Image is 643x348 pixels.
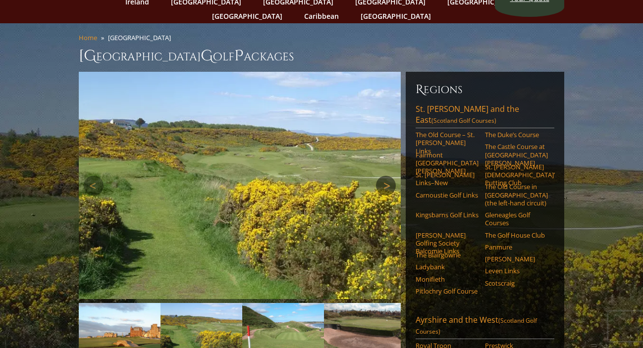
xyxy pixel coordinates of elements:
[416,131,479,155] a: The Old Course – St. [PERSON_NAME] Links
[416,211,479,219] a: Kingsbarns Golf Links
[485,279,548,287] a: Scotscraig
[485,211,548,227] a: Gleneagles Golf Courses
[416,314,554,339] a: Ayrshire and the West(Scotland Golf Courses)
[416,103,554,128] a: St. [PERSON_NAME] and the East(Scotland Golf Courses)
[485,163,548,187] a: St. [PERSON_NAME] [DEMOGRAPHIC_DATA]’ Putting Club
[234,46,244,66] span: P
[416,287,479,295] a: Pitlochry Golf Course
[207,9,287,23] a: [GEOGRAPHIC_DATA]
[416,82,554,98] h6: Regions
[485,255,548,263] a: [PERSON_NAME]
[485,243,548,251] a: Panmure
[485,231,548,239] a: The Golf House Club
[416,231,479,255] a: [PERSON_NAME] Golfing Society Balcomie Links
[79,46,564,66] h1: [GEOGRAPHIC_DATA] olf ackages
[416,251,479,259] a: The Blairgowrie
[416,275,479,283] a: Monifieth
[299,9,344,23] a: Caribbean
[485,183,548,207] a: The Old Course in [GEOGRAPHIC_DATA] (the left-hand circuit)
[485,143,548,167] a: The Castle Course at [GEOGRAPHIC_DATA][PERSON_NAME]
[416,263,479,271] a: Ladybank
[79,33,97,42] a: Home
[431,116,496,125] span: (Scotland Golf Courses)
[416,151,479,175] a: Fairmont [GEOGRAPHIC_DATA][PERSON_NAME]
[356,9,436,23] a: [GEOGRAPHIC_DATA]
[84,176,104,196] a: Previous
[108,33,175,42] li: [GEOGRAPHIC_DATA]
[485,131,548,139] a: The Duke’s Course
[201,46,213,66] span: G
[485,267,548,275] a: Leven Links
[416,171,479,187] a: St. [PERSON_NAME] Links–New
[376,176,396,196] a: Next
[416,191,479,199] a: Carnoustie Golf Links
